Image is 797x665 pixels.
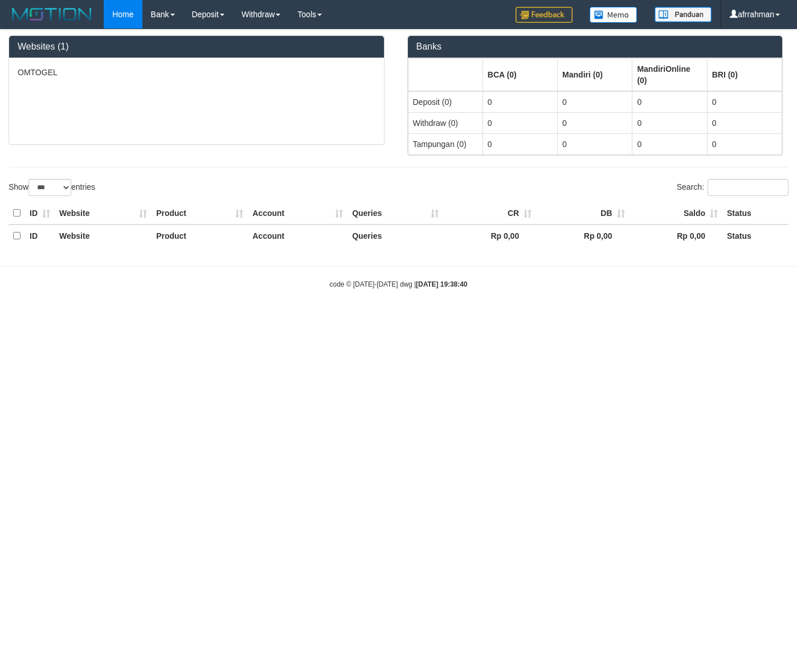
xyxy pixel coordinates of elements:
p: OMTOGEL [18,67,375,78]
th: Group: activate to sort column ascending [483,58,557,91]
td: 0 [558,112,632,133]
td: 0 [707,112,782,133]
th: Queries [348,225,443,247]
th: Status [722,225,788,247]
th: ID [25,202,55,225]
td: 0 [483,112,557,133]
th: Product [152,225,248,247]
img: MOTION_logo.png [9,6,95,23]
th: Group: activate to sort column ascending [408,58,483,91]
th: Group: activate to sort column ascending [558,58,632,91]
td: 0 [707,91,782,113]
td: Deposit (0) [408,91,483,113]
td: 0 [632,91,707,113]
th: Queries [348,202,443,225]
td: 0 [632,112,707,133]
th: Status [722,202,788,225]
th: Group: activate to sort column ascending [632,58,707,91]
h3: Banks [416,42,774,52]
h3: Websites (1) [18,42,375,52]
select: Showentries [28,179,71,196]
th: Website [55,225,152,247]
strong: [DATE] 19:38:40 [416,280,467,288]
td: 0 [632,133,707,154]
td: Tampungan (0) [408,133,483,154]
th: Website [55,202,152,225]
th: Rp 0,00 [443,225,536,247]
td: 0 [707,133,782,154]
th: Group: activate to sort column ascending [707,58,782,91]
label: Show entries [9,179,95,196]
th: Product [152,202,248,225]
th: ID [25,225,55,247]
td: 0 [483,91,557,113]
td: 0 [558,91,632,113]
td: 0 [558,133,632,154]
img: panduan.png [655,7,712,22]
td: 0 [483,133,557,154]
td: Withdraw (0) [408,112,483,133]
th: Saldo [630,202,722,225]
th: DB [536,202,629,225]
th: Rp 0,00 [630,225,722,247]
label: Search: [677,179,788,196]
th: CR [443,202,536,225]
small: code © [DATE]-[DATE] dwg | [330,280,468,288]
th: Account [248,202,348,225]
img: Feedback.jpg [516,7,573,23]
th: Rp 0,00 [536,225,629,247]
th: Account [248,225,348,247]
img: Button%20Memo.svg [590,7,637,23]
input: Search: [708,179,788,196]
